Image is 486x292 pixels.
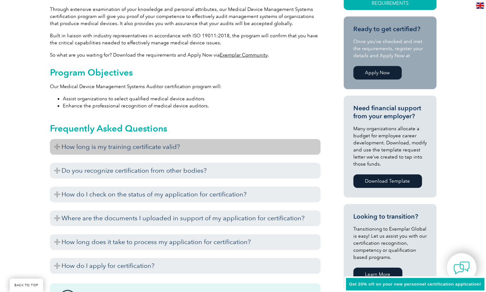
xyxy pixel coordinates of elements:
[353,268,402,281] a: Learn More
[353,66,402,79] a: Apply Now
[63,102,320,109] li: Enhance the professional recognition of medical device auditors.
[50,32,320,46] p: Built in liaison with industry representatives in accordance with ISO 19011:2018, the program wil...
[353,38,427,59] p: Once you’ve checked and met the requirements, register your details and Apply Now at
[50,258,320,274] h3: How do I apply for certification?
[349,282,481,287] span: Get 20% off on your new personnel certification application!
[50,210,320,226] h3: Where are the documents I uploaded in support of my application for certification?
[50,83,320,90] p: Our Medical Device Management Systems Auditor certification program will:
[10,278,43,292] a: BACK TO TOP
[50,187,320,202] h3: How do I check on the status of my application for certification?
[50,234,320,250] h3: How long does it take to process my application for certification?
[50,67,320,78] h2: Program Objectives
[353,213,427,221] h3: Looking to transition?
[50,139,320,155] h3: How long is my training certificate valid?
[353,25,427,33] h3: Ready to get certified?
[50,123,320,133] h2: Frequently Asked Questions
[353,225,427,261] p: Transitioning to Exemplar Global is easy! Let us assist you with our certification recognition, c...
[63,95,320,102] li: Assist organizations to select qualified medical device auditors
[353,174,422,188] a: Download Template
[353,125,427,168] p: Many organizations allocate a budget for employee career development. Download, modify and use th...
[50,51,320,59] p: So what are you waiting for? Download the requirements and Apply Now via .
[220,52,268,58] a: Exemplar Community
[476,3,484,9] img: en
[50,163,320,178] h3: Do you recognize certification from other bodies?
[453,260,470,276] img: contact-chat.png
[353,104,427,120] h3: Need financial support from your employer?
[50,6,320,27] p: Through extensive examination of your knowledge and personal attributes, our Medical Device Manag...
